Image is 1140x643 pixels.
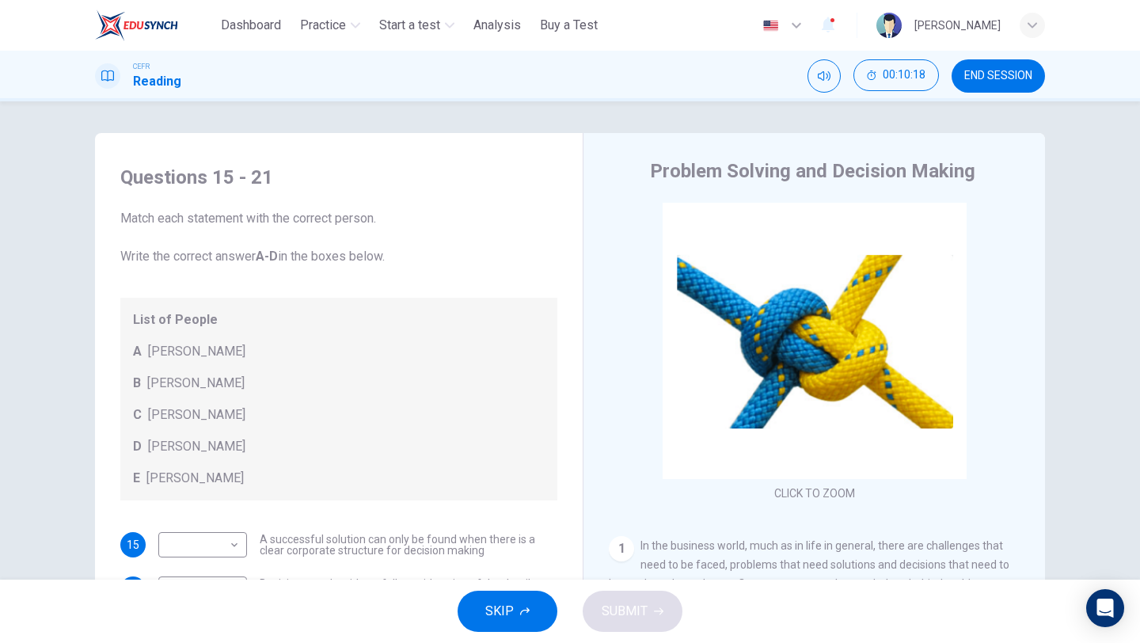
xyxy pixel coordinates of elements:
[148,405,245,424] span: [PERSON_NAME]
[95,10,215,41] a: ELTC logo
[650,158,975,184] h4: Problem Solving and Decision Making
[609,536,634,561] div: 1
[373,11,461,40] button: Start a test
[127,539,139,550] span: 15
[853,59,939,91] button: 00:10:18
[133,342,142,361] span: A
[133,437,142,456] span: D
[221,16,281,35] span: Dashboard
[133,374,141,393] span: B
[120,165,557,190] h4: Questions 15 - 21
[540,16,598,35] span: Buy a Test
[147,374,245,393] span: [PERSON_NAME]
[146,469,244,488] span: [PERSON_NAME]
[256,249,278,264] b: A-D
[458,591,557,632] button: SKIP
[95,10,178,41] img: ELTC logo
[467,11,527,40] button: Analysis
[914,16,1001,35] div: [PERSON_NAME]
[133,310,545,329] span: List of People
[215,11,287,40] button: Dashboard
[260,534,557,556] span: A successful solution can only be found when there is a clear corporate structure for decision ma...
[148,342,245,361] span: [PERSON_NAME]
[133,61,150,72] span: CEFR
[260,578,557,600] span: Decisions made without full consideration of the details are a potential by-product of pressure
[473,16,521,35] span: Analysis
[133,72,181,91] h1: Reading
[952,59,1045,93] button: END SESSION
[876,13,902,38] img: Profile picture
[964,70,1032,82] span: END SESSION
[534,11,604,40] button: Buy a Test
[485,600,514,622] span: SKIP
[300,16,346,35] span: Practice
[379,16,440,35] span: Start a test
[761,20,781,32] img: en
[133,405,142,424] span: C
[807,59,841,93] div: Mute
[853,59,939,93] div: Hide
[883,69,925,82] span: 00:10:18
[120,209,557,266] span: Match each statement with the correct person. Write the correct answer in the boxes below.
[1086,589,1124,627] div: Open Intercom Messenger
[609,539,1020,628] span: In the business world, much as in life in general, there are challenges that need to be faced, pr...
[133,469,140,488] span: E
[148,437,245,456] span: [PERSON_NAME]
[294,11,367,40] button: Practice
